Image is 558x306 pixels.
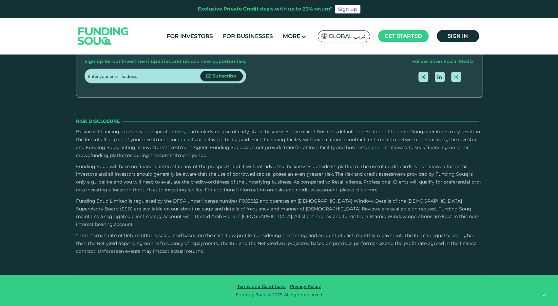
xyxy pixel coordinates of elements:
[165,31,215,42] a: For Investors
[76,128,482,159] p: Business financing exposes your capital to risks, particularly in case of early-stage businesses....
[335,5,360,13] a: Sign Up
[284,292,322,297] span: All rights reserved
[451,72,461,82] a: open Instagram
[321,33,327,39] img: SA Flag
[71,20,135,53] img: Logo
[437,30,479,42] a: Sign in
[236,284,287,289] a: Terms and Conditions
[76,198,462,212] span: Funding Souq Limited is regulated by the DFSA under license number F005822 and operates an [DEMOG...
[88,69,200,83] input: Enter your email address
[448,33,468,39] span: Sign in
[329,33,366,40] span: Global عربي
[221,31,275,42] a: For Businesses
[385,33,422,39] span: Get started
[85,58,246,66] div: Sign up for our investment updates and unlock new opportunities.
[537,288,551,303] button: back
[200,71,243,81] button: Subscribe
[202,206,213,212] span: page
[288,284,323,289] a: Privacy Policy
[412,58,474,66] div: Follow us on Social Media
[76,164,481,193] span: Funding Souq will have no financial interest in any of the prospects and it will not advertise bu...
[236,292,271,297] span: Funding Souq ©
[212,73,236,79] span: Subscribe
[435,72,445,82] a: open Linkedin
[421,75,425,79] img: twitter
[418,72,428,82] a: open Twitter
[76,232,482,255] p: *The Internal Rate of Return (IRR) is calculated based on the cash flow profile, considering the ...
[180,206,200,212] a: About Us
[76,206,479,228] span: and details of frequency and manner of [DEMOGRAPHIC_DATA] Reviews are available on request. Fundi...
[272,292,282,297] span: 2025
[198,5,332,13] div: Exclusive Private Credit deals with up to 23% return*
[283,33,300,39] span: More
[76,118,120,125] span: Risk Disclosure
[367,187,378,193] a: here.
